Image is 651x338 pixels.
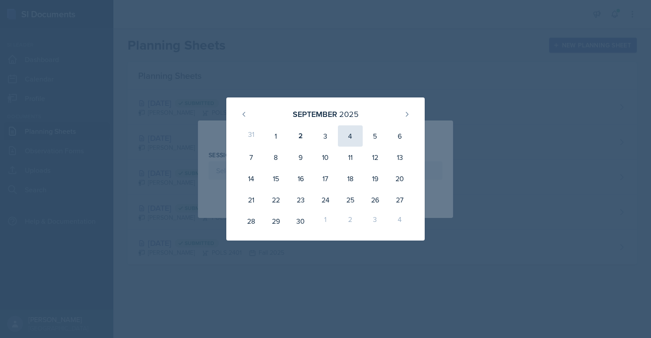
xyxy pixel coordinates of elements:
div: 2 [338,210,363,232]
div: 22 [263,189,288,210]
div: 9 [288,147,313,168]
div: 8 [263,147,288,168]
div: 3 [363,210,387,232]
div: 4 [387,210,412,232]
div: 2 [288,125,313,147]
div: 31 [239,125,263,147]
div: 26 [363,189,387,210]
div: 3 [313,125,338,147]
div: 28 [239,210,263,232]
div: 17 [313,168,338,189]
div: 2025 [339,108,359,120]
div: 16 [288,168,313,189]
div: 12 [363,147,387,168]
div: 7 [239,147,263,168]
div: 21 [239,189,263,210]
div: 20 [387,168,412,189]
div: 24 [313,189,338,210]
div: 23 [288,189,313,210]
div: 19 [363,168,387,189]
div: September [293,108,337,120]
div: 1 [313,210,338,232]
div: 14 [239,168,263,189]
div: 10 [313,147,338,168]
div: 5 [363,125,387,147]
div: 11 [338,147,363,168]
div: 25 [338,189,363,210]
div: 30 [288,210,313,232]
div: 13 [387,147,412,168]
div: 1 [263,125,288,147]
div: 29 [263,210,288,232]
div: 18 [338,168,363,189]
div: 15 [263,168,288,189]
div: 27 [387,189,412,210]
div: 4 [338,125,363,147]
div: 6 [387,125,412,147]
